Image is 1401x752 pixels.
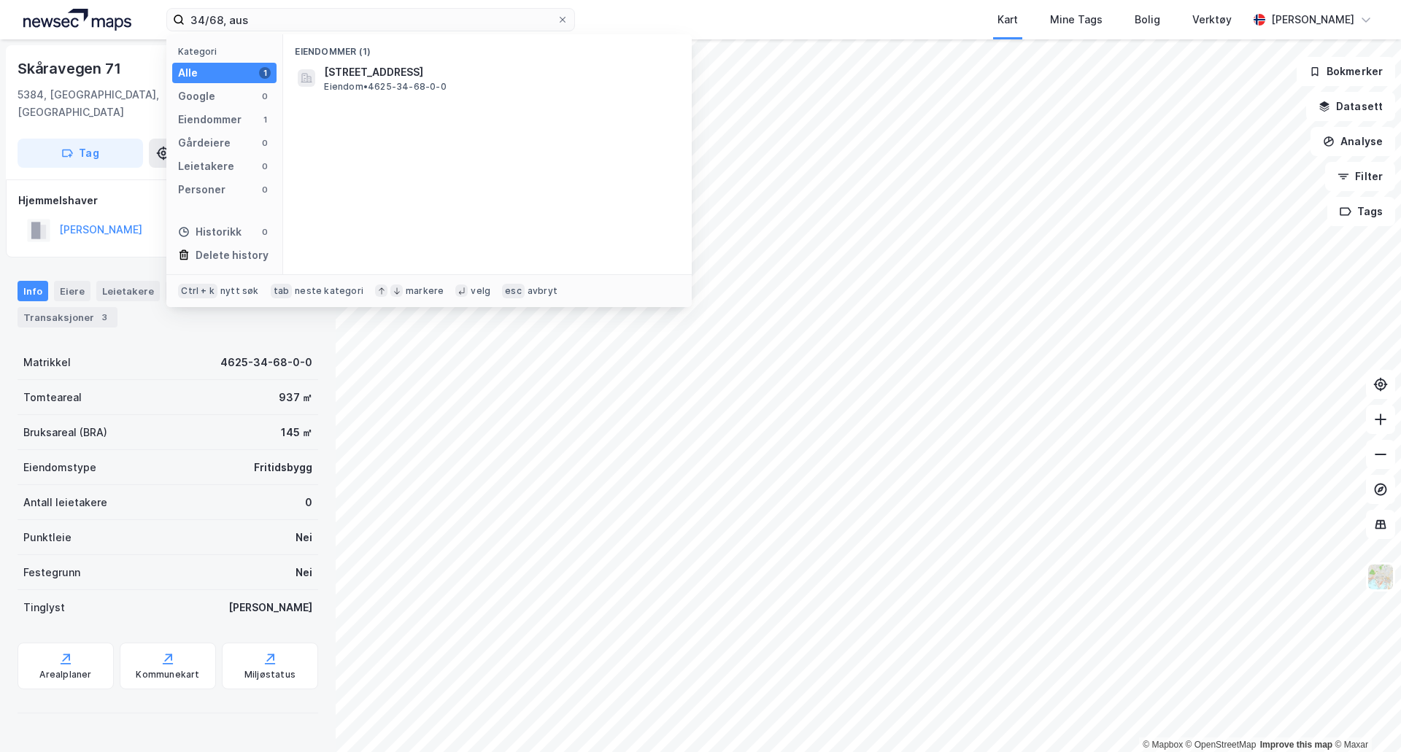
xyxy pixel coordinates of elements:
button: Datasett [1306,92,1395,121]
div: Fritidsbygg [254,459,312,476]
div: 0 [259,160,271,172]
div: Punktleie [23,529,72,546]
div: Leietakere [178,158,234,175]
input: Søk på adresse, matrikkel, gårdeiere, leietakere eller personer [185,9,557,31]
div: Matrikkel [23,354,71,371]
div: Tomteareal [23,389,82,406]
span: Eiendom • 4625-34-68-0-0 [324,81,446,93]
div: Skåravegen 71 [18,57,123,80]
iframe: Chat Widget [1328,682,1401,752]
div: [PERSON_NAME] [1271,11,1354,28]
div: 0 [259,226,271,238]
div: 1 [259,67,271,79]
div: Transaksjoner [18,307,117,327]
a: Improve this map [1260,740,1332,750]
div: Bolig [1135,11,1160,28]
div: [PERSON_NAME] [228,599,312,616]
div: Gårdeiere [178,134,231,152]
div: Delete history [196,247,269,264]
div: 1 [259,114,271,125]
div: Mine Tags [1050,11,1103,28]
div: Eiendomstype [23,459,96,476]
div: Alle [178,64,198,82]
div: nytt søk [220,285,259,297]
div: markere [406,285,444,297]
button: Tag [18,139,143,168]
div: Arealplaner [39,669,91,681]
div: velg [471,285,490,297]
div: Antall leietakere [23,494,107,511]
div: Ctrl + k [178,284,217,298]
div: Verktøy [1192,11,1232,28]
div: Personer [178,181,225,198]
div: Eiendommer (1) [283,34,692,61]
div: Bruksareal (BRA) [23,424,107,441]
div: tab [271,284,293,298]
div: 4625-34-68-0-0 [220,354,312,371]
span: [STREET_ADDRESS] [324,63,674,81]
div: 0 [259,90,271,102]
button: Bokmerker [1297,57,1395,86]
div: 0 [259,137,271,149]
div: 0 [259,184,271,195]
div: Datasett [166,281,220,301]
div: esc [502,284,525,298]
img: logo.a4113a55bc3d86da70a041830d287a7e.svg [23,9,131,31]
img: Z [1367,563,1394,591]
a: OpenStreetMap [1186,740,1257,750]
button: Tags [1327,197,1395,226]
div: Tinglyst [23,599,65,616]
div: Historikk [178,223,242,241]
div: Kategori [178,46,277,57]
div: Kommunekart [136,669,199,681]
div: Eiere [54,281,90,301]
div: 5384, [GEOGRAPHIC_DATA], [GEOGRAPHIC_DATA] [18,86,241,121]
div: avbryt [528,285,557,297]
div: 3 [97,310,112,325]
div: 0 [305,494,312,511]
div: 937 ㎡ [279,389,312,406]
div: neste kategori [295,285,363,297]
div: Miljøstatus [244,669,296,681]
div: Leietakere [96,281,160,301]
div: Google [178,88,215,105]
div: Hjemmelshaver [18,192,317,209]
div: Info [18,281,48,301]
div: Nei [296,529,312,546]
div: Festegrunn [23,564,80,581]
div: Eiendommer [178,111,242,128]
div: Kart [997,11,1018,28]
a: Mapbox [1143,740,1183,750]
button: Filter [1325,162,1395,191]
div: 145 ㎡ [281,424,312,441]
button: Analyse [1311,127,1395,156]
div: Nei [296,564,312,581]
div: Kontrollprogram for chat [1328,682,1401,752]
